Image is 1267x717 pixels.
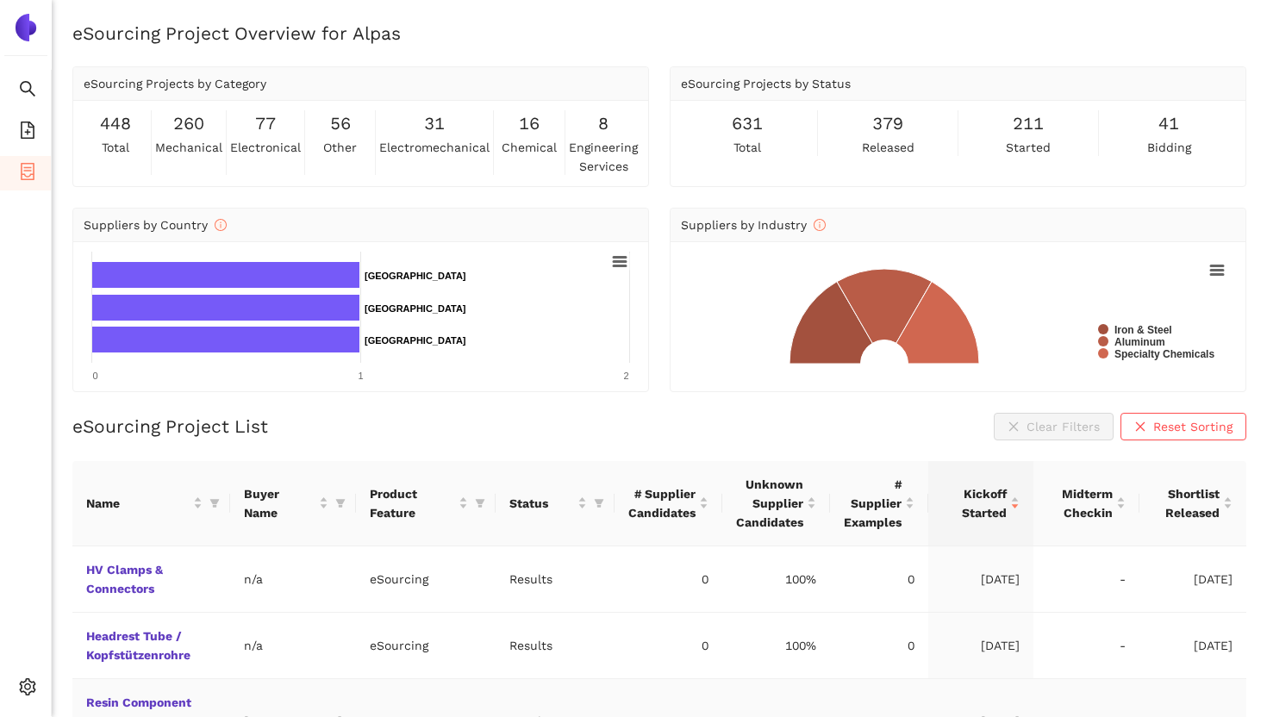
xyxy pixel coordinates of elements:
span: filter [206,490,223,516]
span: search [19,74,36,109]
td: n/a [230,546,356,613]
span: bidding [1147,138,1191,157]
span: file-add [19,115,36,150]
span: 31 [424,110,445,137]
text: [GEOGRAPHIC_DATA] [365,335,466,346]
span: Unknown Supplier Candidates [736,475,803,532]
span: 8 [598,110,609,137]
span: Name [86,494,190,513]
td: 100% [722,613,830,679]
span: 448 [100,110,131,137]
span: setting [19,672,36,707]
text: Specialty Chemicals [1114,348,1214,360]
span: Kickoff Started [942,484,1006,522]
span: Midterm Checkin [1047,484,1113,522]
h2: eSourcing Project List [72,414,268,439]
th: this column's title is Midterm Checkin,this column is sortable [1033,461,1139,546]
span: total [102,138,129,157]
td: n/a [230,613,356,679]
span: released [862,138,914,157]
span: other [323,138,357,157]
th: this column's title is Status,this column is sortable [496,461,615,546]
span: filter [590,490,608,516]
td: [DATE] [1139,613,1246,679]
span: filter [335,498,346,508]
span: eSourcing Projects by Status [681,77,851,90]
span: filter [332,481,349,526]
th: this column's title is Name,this column is sortable [72,461,230,546]
span: total [733,138,761,157]
td: - [1033,546,1139,613]
span: filter [475,498,485,508]
td: Results [496,546,615,613]
td: [DATE] [928,613,1033,679]
span: filter [209,498,220,508]
td: eSourcing [356,613,496,679]
span: 211 [1013,110,1044,137]
th: this column's title is Unknown Supplier Candidates,this column is sortable [722,461,830,546]
span: Status [509,494,574,513]
span: electromechanical [379,138,490,157]
button: closeClear Filters [994,413,1114,440]
span: 41 [1158,110,1179,137]
span: filter [471,481,489,526]
span: info-circle [215,219,227,231]
span: chemical [502,138,557,157]
td: 0 [830,613,928,679]
span: Shortlist Released [1153,484,1220,522]
span: Buyer Name [244,484,315,522]
span: Product Feature [370,484,455,522]
span: 260 [173,110,204,137]
span: electronical [230,138,301,157]
td: [DATE] [928,546,1033,613]
td: Results [496,613,615,679]
span: info-circle [814,219,826,231]
text: 1 [358,371,363,381]
span: Suppliers by Industry [681,218,826,232]
th: this column's title is Buyer Name,this column is sortable [230,461,356,546]
text: Iron & Steel [1114,324,1172,336]
text: Aluminum [1114,336,1165,348]
span: # Supplier Candidates [628,484,696,522]
td: eSourcing [356,546,496,613]
td: 0 [615,546,722,613]
text: [GEOGRAPHIC_DATA] [365,303,466,314]
span: 631 [732,110,763,137]
span: eSourcing Projects by Category [84,77,266,90]
span: started [1006,138,1051,157]
span: engineering services [569,138,638,176]
td: 100% [722,546,830,613]
text: 0 [92,371,97,381]
span: 379 [872,110,903,137]
button: closeReset Sorting [1120,413,1246,440]
text: 2 [623,371,628,381]
td: 0 [830,546,928,613]
span: close [1134,421,1146,434]
span: 77 [255,110,276,137]
span: Suppliers by Country [84,218,227,232]
text: [GEOGRAPHIC_DATA] [365,271,466,281]
span: filter [594,498,604,508]
td: - [1033,613,1139,679]
h2: eSourcing Project Overview for Alpas [72,21,1246,46]
span: 56 [330,110,351,137]
span: 16 [519,110,540,137]
img: Logo [12,14,40,41]
span: container [19,157,36,191]
span: # Supplier Examples [844,475,902,532]
th: this column's title is Product Feature,this column is sortable [356,461,496,546]
span: mechanical [155,138,222,157]
th: this column's title is Shortlist Released,this column is sortable [1139,461,1246,546]
td: 0 [615,613,722,679]
th: this column's title is # Supplier Examples,this column is sortable [830,461,928,546]
th: this column's title is # Supplier Candidates,this column is sortable [615,461,722,546]
td: [DATE] [1139,546,1246,613]
span: Reset Sorting [1153,417,1233,436]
